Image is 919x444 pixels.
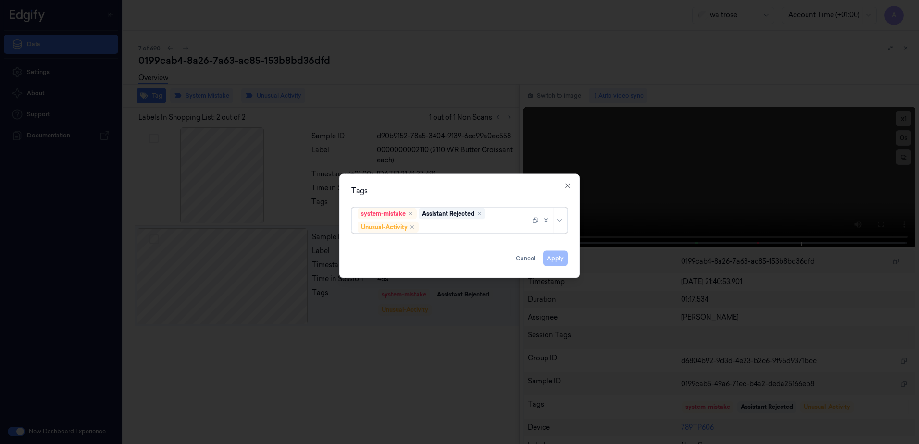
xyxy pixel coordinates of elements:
div: system-mistake [361,210,406,218]
div: Remove ,Unusual-Activity [410,224,415,230]
div: Assistant Rejected [422,210,474,218]
div: Unusual-Activity [361,223,408,232]
div: Remove ,system-mistake [408,211,413,217]
div: Tags [351,186,568,196]
div: Remove ,Assistant Rejected [476,211,482,217]
button: Cancel [512,251,539,266]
